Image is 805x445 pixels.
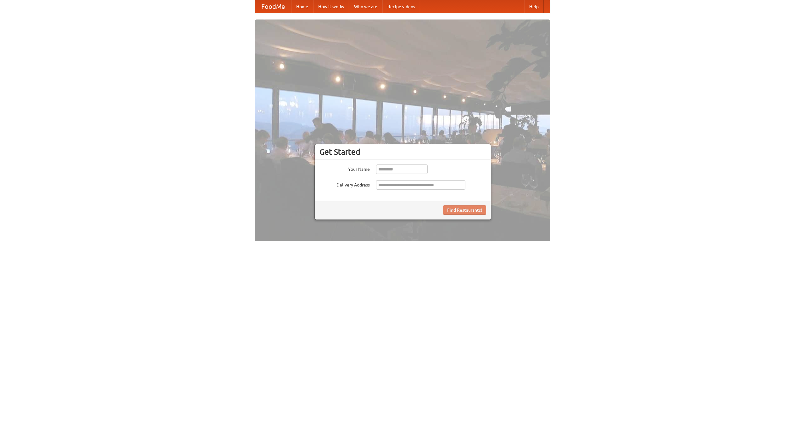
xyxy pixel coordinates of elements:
h3: Get Started [319,147,486,157]
a: Home [291,0,313,13]
a: Who we are [349,0,382,13]
a: FoodMe [255,0,291,13]
label: Your Name [319,164,370,172]
button: Find Restaurants! [443,205,486,215]
a: Recipe videos [382,0,420,13]
a: Help [524,0,544,13]
label: Delivery Address [319,180,370,188]
a: How it works [313,0,349,13]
